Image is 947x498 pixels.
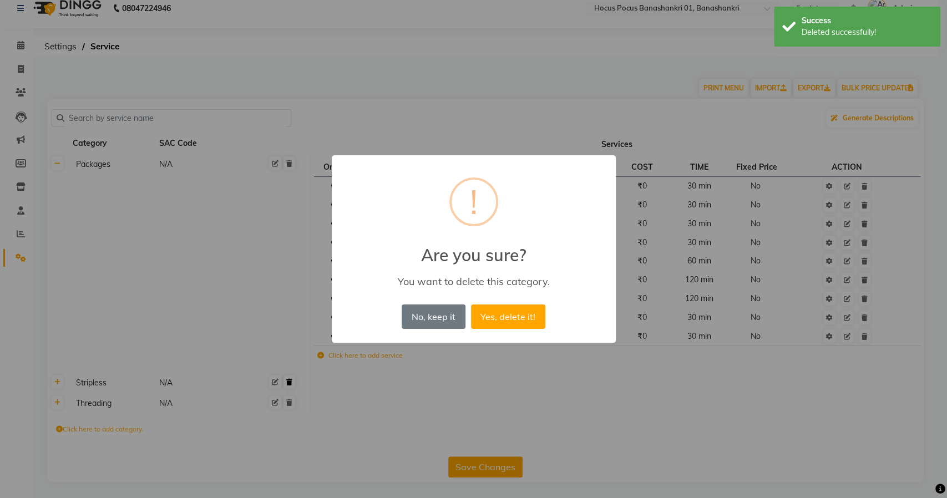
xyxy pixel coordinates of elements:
div: Success [802,15,932,27]
button: Yes, delete it! [471,304,545,329]
button: No, keep it [402,304,465,329]
div: ! [470,180,478,224]
div: Deleted successfully! [802,27,932,38]
h2: Are you sure? [332,232,616,265]
div: You want to delete this category. [347,275,599,288]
